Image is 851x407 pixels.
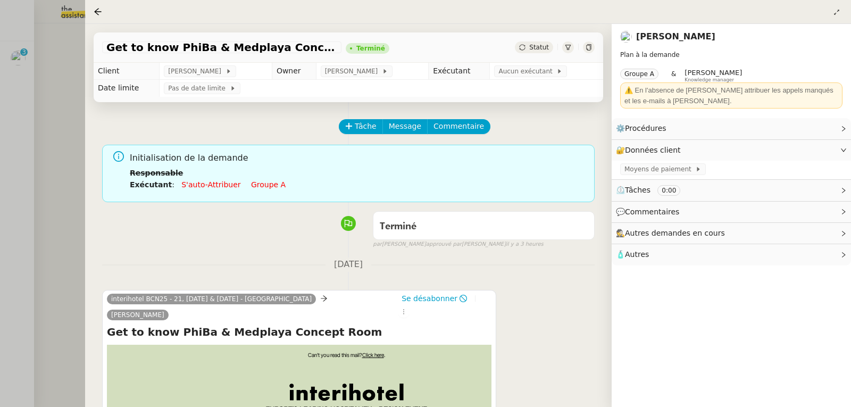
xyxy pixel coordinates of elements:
[636,31,715,41] a: [PERSON_NAME]
[172,180,174,189] span: :
[498,66,556,77] span: Aucun exécutant
[130,151,586,165] span: Initialisation de la demande
[168,83,229,94] span: Pas de date limite
[616,144,685,156] span: 🔐
[380,222,416,231] span: Terminé
[373,240,382,249] span: par
[389,120,421,132] span: Message
[685,77,734,83] span: Knowledge manager
[612,223,851,244] div: 🕵️Autres demandes en cours
[398,293,471,304] button: Se désabonner
[625,207,679,216] span: Commentaires
[612,244,851,265] div: 🧴Autres
[168,66,225,77] span: [PERSON_NAME]
[506,240,544,249] span: il y a 3 heures
[326,258,371,272] span: [DATE]
[616,229,730,237] span: 🕵️
[625,250,649,259] span: Autres
[181,180,240,189] a: S'auto-attribuer
[685,69,742,77] span: [PERSON_NAME]
[616,207,684,216] span: 💬
[429,63,490,80] td: Exécutant
[427,119,490,134] button: Commentaire
[339,119,383,134] button: Tâche
[94,63,160,80] td: Client
[620,69,658,79] nz-tag: Groupe A
[529,44,549,51] span: Statut
[272,63,316,80] td: Owner
[130,180,172,189] b: Exécutant
[107,294,316,304] a: interihotel BCN25 - 21, [DATE] & [DATE] - [GEOGRAPHIC_DATA]
[356,45,385,52] div: Terminé
[620,51,680,59] span: Plan à la demande
[373,240,544,249] small: [PERSON_NAME] [PERSON_NAME]
[325,66,382,77] span: [PERSON_NAME]
[671,69,676,82] span: &
[624,164,695,175] span: Moyens de paiement
[612,202,851,222] div: 💬Commentaires
[107,325,491,339] h4: Get to know PhiBa & Medplaya Concept Room
[355,120,377,132] span: Tâche
[106,42,337,53] span: Get to know PhiBa & Medplaya Concept Room
[612,118,851,139] div: ⚙️Procédures
[685,69,742,82] app-user-label: Knowledge manager
[382,119,428,134] button: Message
[624,85,838,106] div: ⚠️ En l'absence de [PERSON_NAME] attribuer les appels manqués et les e-mails à [PERSON_NAME].
[625,146,681,154] span: Données client
[625,124,666,132] span: Procédures
[657,185,680,196] nz-tag: 0:00
[620,31,632,43] img: users%2FnSvcPnZyQ0RA1JfSOxSfyelNlJs1%2Favatar%2Fp1050537-640x427.jpg
[612,180,851,201] div: ⏲️Tâches 0:00
[402,293,457,304] span: Se désabonner
[251,180,286,189] a: Groupe a
[130,169,183,177] b: Responsable
[308,352,385,358] span: Can't you read this mail? .
[426,240,462,249] span: approuvé par
[616,186,689,194] span: ⏲️
[94,80,160,97] td: Date limite
[612,140,851,161] div: 🔐Données client
[616,250,649,259] span: 🧴
[433,120,484,132] span: Commentaire
[625,186,650,194] span: Tâches
[107,310,169,320] a: [PERSON_NAME]
[625,229,725,237] span: Autres demandes en cours
[362,352,384,358] a: Click here
[616,122,671,135] span: ⚙️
